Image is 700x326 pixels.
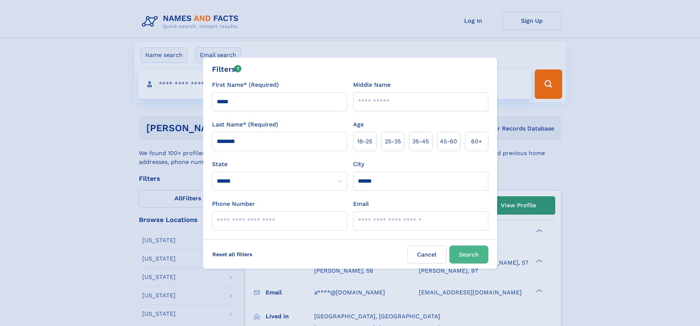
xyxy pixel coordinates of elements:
[212,120,278,129] label: Last Name* (Required)
[353,200,369,208] label: Email
[412,137,429,146] span: 35‑45
[353,120,364,129] label: Age
[208,246,257,263] label: Reset all filters
[212,200,255,208] label: Phone Number
[440,137,457,146] span: 45‑60
[353,160,364,169] label: City
[385,137,401,146] span: 25‑35
[353,80,391,89] label: Middle Name
[449,246,488,264] button: Search
[212,80,279,89] label: First Name* (Required)
[357,137,372,146] span: 18‑25
[212,160,347,169] label: State
[471,137,482,146] span: 60+
[212,64,242,75] div: Filters
[408,246,446,264] label: Cancel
